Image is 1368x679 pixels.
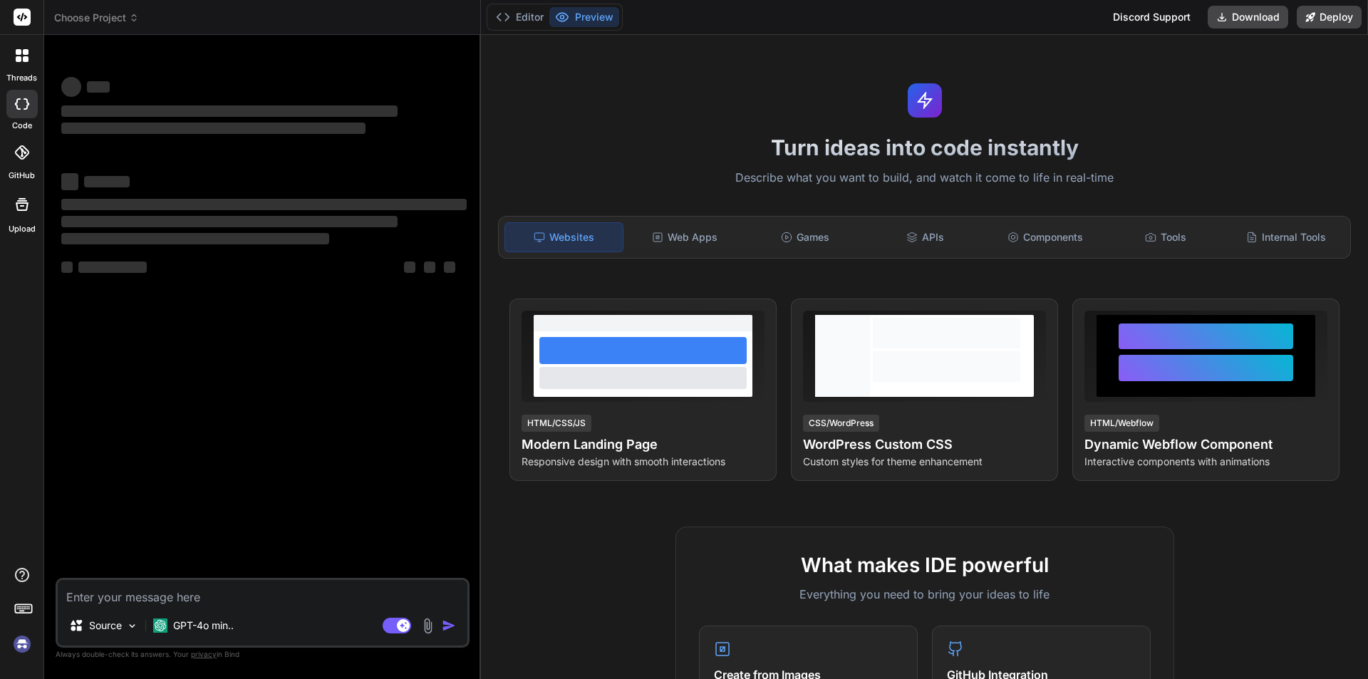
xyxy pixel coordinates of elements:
[61,105,398,117] span: ‌
[522,435,765,455] h4: Modern Landing Page
[1107,222,1225,252] div: Tools
[1084,455,1327,469] p: Interactive components with animations
[866,222,984,252] div: APIs
[61,123,366,134] span: ‌
[153,618,167,633] img: GPT-4o mini
[191,650,217,658] span: privacy
[489,169,1359,187] p: Describe what you want to build, and watch it come to life in real-time
[126,620,138,632] img: Pick Models
[78,261,147,273] span: ‌
[1297,6,1362,28] button: Deploy
[699,550,1151,580] h2: What makes IDE powerful
[89,618,122,633] p: Source
[10,632,34,656] img: signin
[404,261,415,273] span: ‌
[803,415,879,432] div: CSS/WordPress
[549,7,619,27] button: Preview
[522,415,591,432] div: HTML/CSS/JS
[424,261,435,273] span: ‌
[626,222,744,252] div: Web Apps
[61,233,329,244] span: ‌
[54,11,139,25] span: Choose Project
[522,455,765,469] p: Responsive design with smooth interactions
[987,222,1104,252] div: Components
[87,81,110,93] span: ‌
[442,618,456,633] img: icon
[61,261,73,273] span: ‌
[803,455,1046,469] p: Custom styles for theme enhancement
[1227,222,1344,252] div: Internal Tools
[747,222,864,252] div: Games
[490,7,549,27] button: Editor
[84,176,130,187] span: ‌
[420,618,436,634] img: attachment
[61,199,467,210] span: ‌
[1084,415,1159,432] div: HTML/Webflow
[1084,435,1327,455] h4: Dynamic Webflow Component
[1208,6,1288,28] button: Download
[173,618,234,633] p: GPT-4o min..
[489,135,1359,160] h1: Turn ideas into code instantly
[61,77,81,97] span: ‌
[56,648,470,661] p: Always double-check its answers. Your in Bind
[9,170,35,182] label: GitHub
[6,72,37,84] label: threads
[61,216,398,227] span: ‌
[1104,6,1199,28] div: Discord Support
[12,120,32,132] label: code
[699,586,1151,603] p: Everything you need to bring your ideas to life
[803,435,1046,455] h4: WordPress Custom CSS
[444,261,455,273] span: ‌
[504,222,623,252] div: Websites
[61,173,78,190] span: ‌
[9,223,36,235] label: Upload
